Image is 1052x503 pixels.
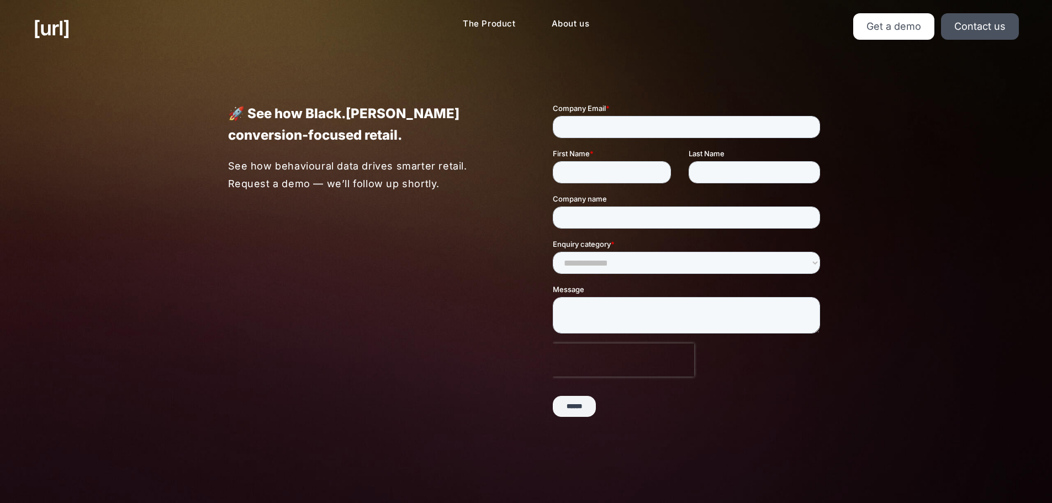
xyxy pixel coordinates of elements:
[33,13,70,43] a: [URL]
[941,13,1019,40] a: Contact us
[543,13,599,35] a: About us
[228,157,500,192] p: See how behavioural data drives smarter retail. Request a demo — we’ll follow up shortly.
[553,103,824,426] iframe: Form 1
[454,13,525,35] a: The Product
[853,13,934,40] a: Get a demo
[228,103,500,146] p: 🚀 See how Black.[PERSON_NAME] conversion-focused retail.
